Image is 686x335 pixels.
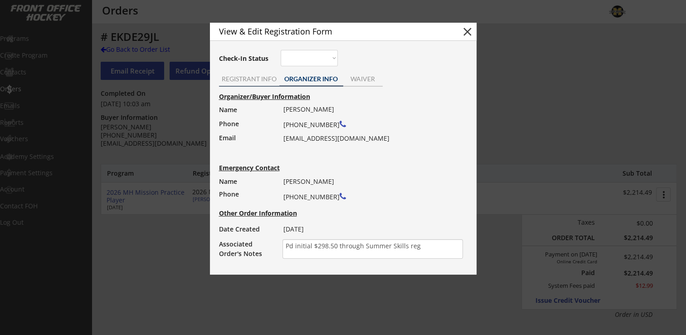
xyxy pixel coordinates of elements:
div: Organizer/Buyer Information [219,94,472,100]
div: [PERSON_NAME] [PHONE_NUMBER] [EMAIL_ADDRESS][DOMAIN_NAME] [283,103,457,145]
div: [DATE] [283,223,457,236]
div: [PERSON_NAME] [PHONE_NUMBER] [283,175,457,204]
button: close [461,25,474,39]
div: View & Edit Registration Form [219,27,445,35]
div: WAIVER [343,76,383,82]
div: Other Order Information [219,210,472,217]
div: Emergency Contact [219,165,288,171]
div: Check-In Status [219,55,270,62]
div: Associated Order's Notes [219,239,274,258]
div: REGISTRANT INFO [219,76,279,82]
div: Name Phone [219,175,274,201]
div: ORGANIZER INFO [279,76,343,82]
div: Name Phone Email [219,103,274,159]
div: Date Created [219,223,274,236]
